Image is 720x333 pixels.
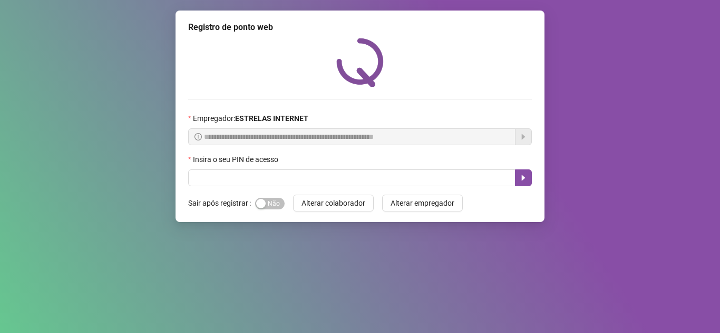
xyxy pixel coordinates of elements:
[194,133,202,140] span: info-circle
[193,113,308,124] span: Empregador :
[188,154,285,165] label: Insira o seu PIN de acesso
[391,197,454,209] span: Alterar empregador
[293,195,374,211] button: Alterar colaborador
[519,174,528,182] span: caret-right
[188,195,255,211] label: Sair após registrar
[382,195,463,211] button: Alterar empregador
[235,114,308,123] strong: ESTRELAS INTERNET
[188,21,532,34] div: Registro de ponto web
[301,197,365,209] span: Alterar colaborador
[336,38,384,87] img: QRPoint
